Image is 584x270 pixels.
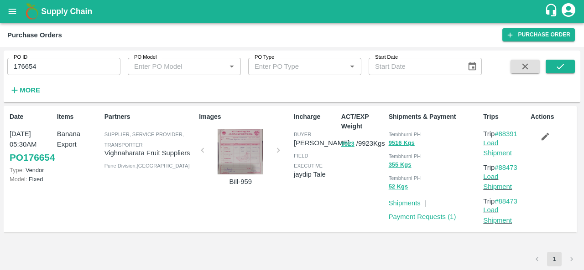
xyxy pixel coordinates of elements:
label: Start Date [375,54,398,61]
label: PO Type [255,54,274,61]
input: Enter PO Model [130,61,211,72]
p: [PERSON_NAME] [294,138,349,148]
input: Start Date [369,58,460,75]
div: | [421,194,426,208]
p: Images [199,112,290,122]
button: 9923 [341,139,355,149]
a: #88473 [495,198,517,205]
button: 355 Kgs [389,160,412,170]
a: Purchase Order [502,28,575,41]
label: PO ID [14,54,27,61]
p: Items [57,112,101,122]
span: buyer [294,132,311,137]
p: Actions [531,112,574,122]
input: Enter PO ID [7,58,120,75]
span: Tembhurni PH [389,132,421,137]
button: open drawer [2,1,23,22]
strong: More [20,87,40,94]
p: [DATE] 05:30AM [10,129,53,149]
input: Enter PO Type [251,61,332,72]
a: Shipments [389,199,421,207]
div: Purchase Orders [7,29,62,41]
p: Trips [483,112,527,122]
p: Partners [104,112,196,122]
a: Load Shipment [483,173,512,190]
button: Open [346,61,358,72]
a: Supply Chain [41,5,544,18]
p: Bill-959 [206,177,275,187]
p: Date [10,112,53,122]
button: More [7,82,42,98]
span: field executive [294,153,323,168]
p: / 9923 Kgs [341,138,385,149]
nav: pagination navigation [528,252,580,266]
span: Pune Division , [GEOGRAPHIC_DATA] [104,163,190,168]
b: Supply Chain [41,7,92,16]
p: Trip [483,163,527,173]
p: Trip [483,196,527,206]
p: Shipments & Payment [389,112,480,122]
label: PO Model [134,54,157,61]
button: 9516 Kgs [389,138,415,148]
a: Load Shipment [483,139,512,157]
span: Model: [10,176,27,183]
p: Banana Export [57,129,101,149]
button: page 1 [547,252,562,266]
div: customer-support [544,3,560,20]
button: Open [226,61,238,72]
span: Type: [10,167,24,173]
a: #88473 [495,164,517,171]
button: Choose date [464,58,481,75]
img: logo [23,2,41,20]
p: jaydip Tale [294,169,338,179]
p: Trip [483,129,527,139]
p: Fixed [10,175,53,183]
a: Load Shipment [483,206,512,224]
a: PO176654 [10,149,55,166]
a: Payment Requests (1) [389,213,456,220]
button: 52 Kgs [389,182,408,192]
p: Vighnaharata Fruit Suppliers [104,148,196,158]
span: Supplier, Service Provider, Transporter [104,132,184,147]
p: Vendor [10,166,53,174]
span: Tembhurni PH [389,175,421,181]
p: ACT/EXP Weight [341,112,385,131]
p: Incharge [294,112,338,122]
span: Tembhurni PH [389,153,421,159]
div: account of current user [560,2,577,21]
a: #88391 [495,130,517,138]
